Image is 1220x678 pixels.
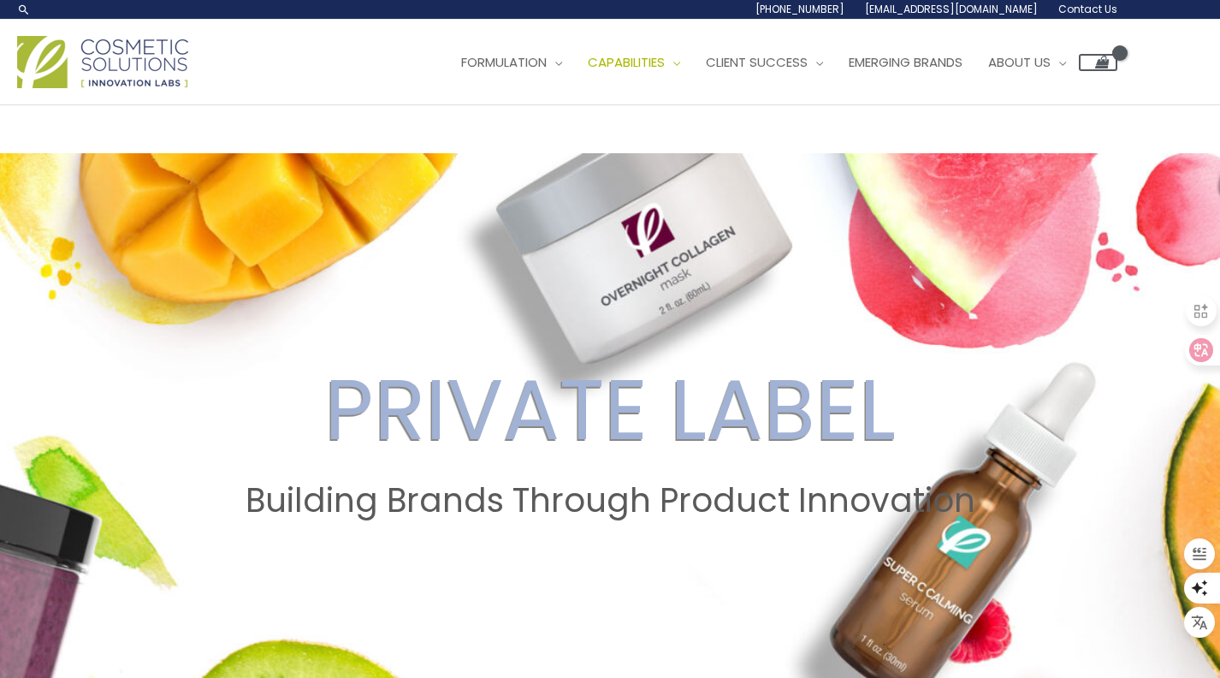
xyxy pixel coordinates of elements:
[461,53,547,71] span: Formulation
[988,53,1051,71] span: About Us
[16,481,1204,520] h2: Building Brands Through Product Innovation
[448,37,575,88] a: Formulation
[435,37,1117,88] nav: Site Navigation
[16,360,1204,461] h2: PRIVATE LABEL
[865,2,1038,16] span: [EMAIL_ADDRESS][DOMAIN_NAME]
[706,53,808,71] span: Client Success
[849,53,962,71] span: Emerging Brands
[17,36,188,88] img: Cosmetic Solutions Logo
[755,2,844,16] span: [PHONE_NUMBER]
[1079,54,1117,71] a: View Shopping Cart, empty
[693,37,836,88] a: Client Success
[575,37,693,88] a: Capabilities
[588,53,665,71] span: Capabilities
[17,3,31,16] a: Search icon link
[836,37,975,88] a: Emerging Brands
[1058,2,1117,16] span: Contact Us
[975,37,1079,88] a: About Us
